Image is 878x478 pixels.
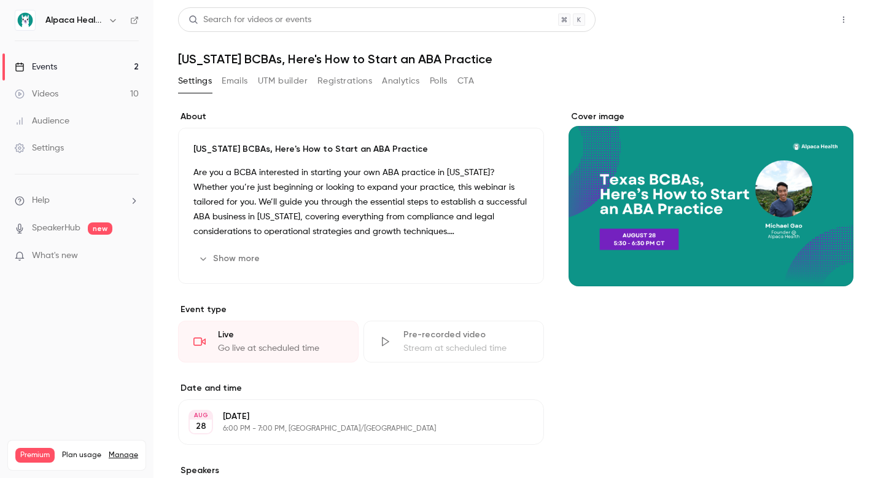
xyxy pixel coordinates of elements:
button: Settings [178,71,212,91]
div: Search for videos or events [188,14,311,26]
img: Alpaca Health [15,10,35,30]
p: / 150 [114,463,138,474]
button: cover-image [819,252,844,276]
button: CTA [457,71,474,91]
div: AUG [190,411,212,420]
button: Analytics [382,71,420,91]
div: Live [218,329,343,341]
p: 28 [196,420,206,433]
p: [US_STATE] BCBAs, Here's How to Start an ABA Practice [193,143,529,155]
section: Cover image [569,111,853,286]
button: Registrations [317,71,372,91]
button: Emails [222,71,247,91]
div: Audience [15,115,69,127]
div: Pre-recorded videoStream at scheduled time [363,321,544,362]
div: Pre-recorded video [403,329,529,341]
span: Plan usage [62,450,101,460]
p: Event type [178,304,544,316]
label: About [178,111,544,123]
div: Stream at scheduled time [403,342,529,355]
a: Manage [109,450,138,460]
div: Go live at scheduled time [218,342,343,355]
p: [DATE] [223,410,479,423]
iframe: Noticeable Trigger [124,251,139,262]
button: UTM builder [258,71,308,91]
h6: Alpaca Health [45,14,103,26]
div: LiveGo live at scheduled time [178,321,359,362]
div: Videos [15,88,58,100]
span: new [88,222,112,235]
button: Share [775,7,824,32]
li: help-dropdown-opener [15,194,139,207]
span: What's new [32,249,78,262]
a: SpeakerHub [32,222,80,235]
label: Cover image [569,111,853,123]
label: Speakers [178,464,544,477]
label: Date and time [178,382,544,394]
span: Premium [15,448,55,463]
p: Videos [15,463,39,474]
button: Show more [193,249,267,268]
span: Help [32,194,50,207]
h1: [US_STATE] BCBAs, Here's How to Start an ABA Practice [178,52,853,66]
div: Events [15,61,57,73]
button: Polls [430,71,448,91]
p: Are you a BCBA interested in starting your own ABA practice in [US_STATE]? Whether you’re just be... [193,165,529,239]
span: 15 [114,464,121,472]
p: 6:00 PM - 7:00 PM, [GEOGRAPHIC_DATA]/[GEOGRAPHIC_DATA] [223,424,479,434]
div: Settings [15,142,64,154]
